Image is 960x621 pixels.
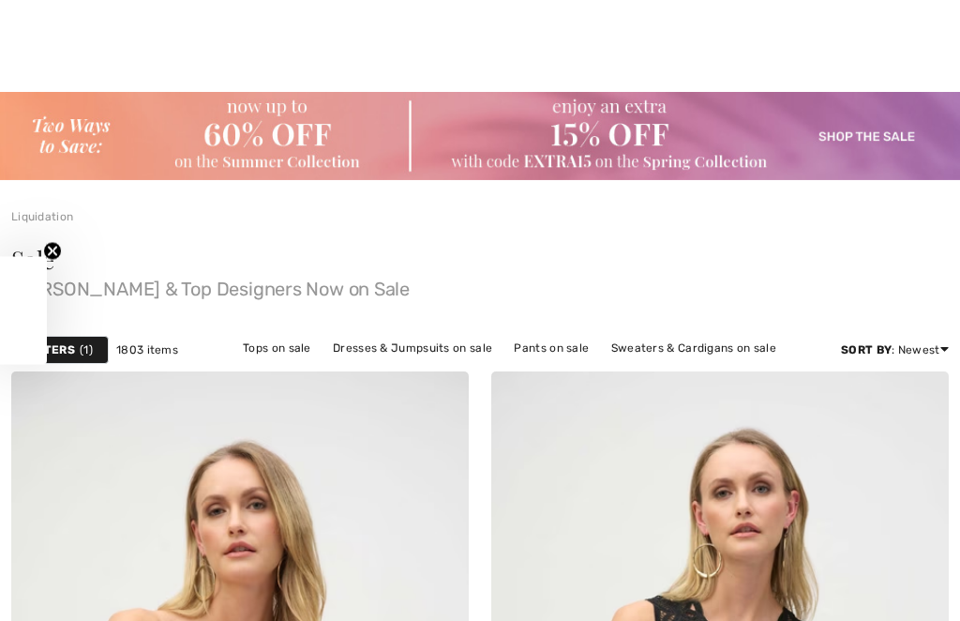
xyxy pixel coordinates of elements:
a: Sweaters & Cardigans on sale [602,336,786,360]
span: 1803 items [116,341,178,358]
a: Dresses & Jumpsuits on sale [323,336,502,360]
strong: Sort By [841,343,892,356]
span: 1 [80,341,93,358]
strong: Filters [27,341,75,358]
button: Close teaser [43,242,62,261]
a: Pants on sale [504,336,598,360]
span: Sale [11,243,54,276]
a: Outerwear on sale [579,360,700,385]
div: : Newest [841,341,949,358]
a: Skirts on sale [484,360,577,385]
a: Tops on sale [233,336,321,360]
span: [PERSON_NAME] & Top Designers Now on Sale [11,272,949,298]
a: Liquidation [11,210,73,223]
a: Jackets & Blazers on sale [319,360,481,385]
